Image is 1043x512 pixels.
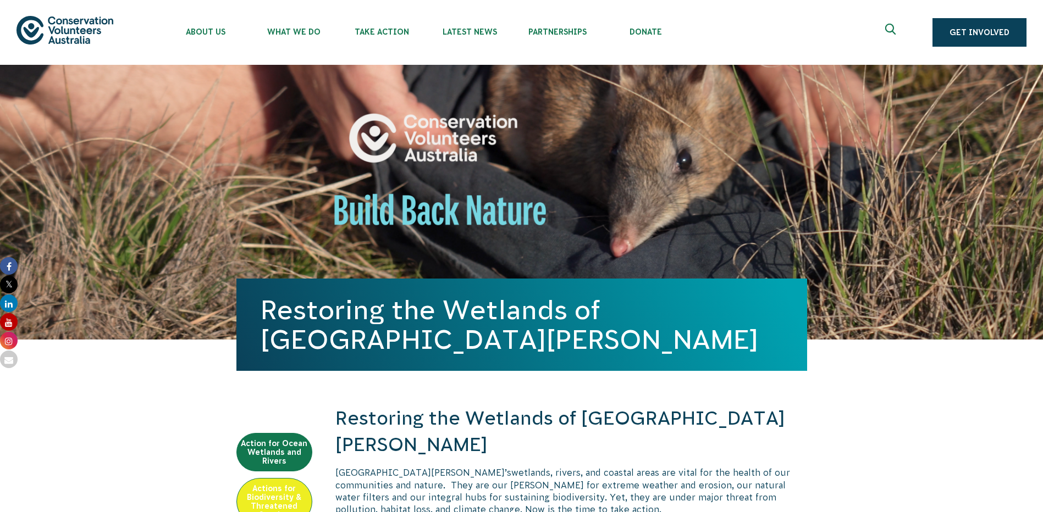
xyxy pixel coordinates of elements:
a: Action for Ocean Wetlands and Rivers [236,433,312,471]
span: Expand search box [885,24,899,41]
span: About Us [162,27,250,36]
span: [GEOGRAPHIC_DATA][PERSON_NAME]’s [335,468,511,477]
span: Partnerships [514,27,601,36]
span: Take Action [338,27,426,36]
button: Expand search box Close search box [879,19,905,46]
img: logo.svg [16,16,113,44]
h1: Restoring the Wetlands of [GEOGRAPHIC_DATA][PERSON_NAME] [261,295,783,354]
span: Donate [601,27,689,36]
span: Latest News [426,27,514,36]
a: Get Involved [932,18,1027,47]
span: What We Do [250,27,338,36]
h2: Restoring the Wetlands of [GEOGRAPHIC_DATA][PERSON_NAME] [335,405,807,458]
